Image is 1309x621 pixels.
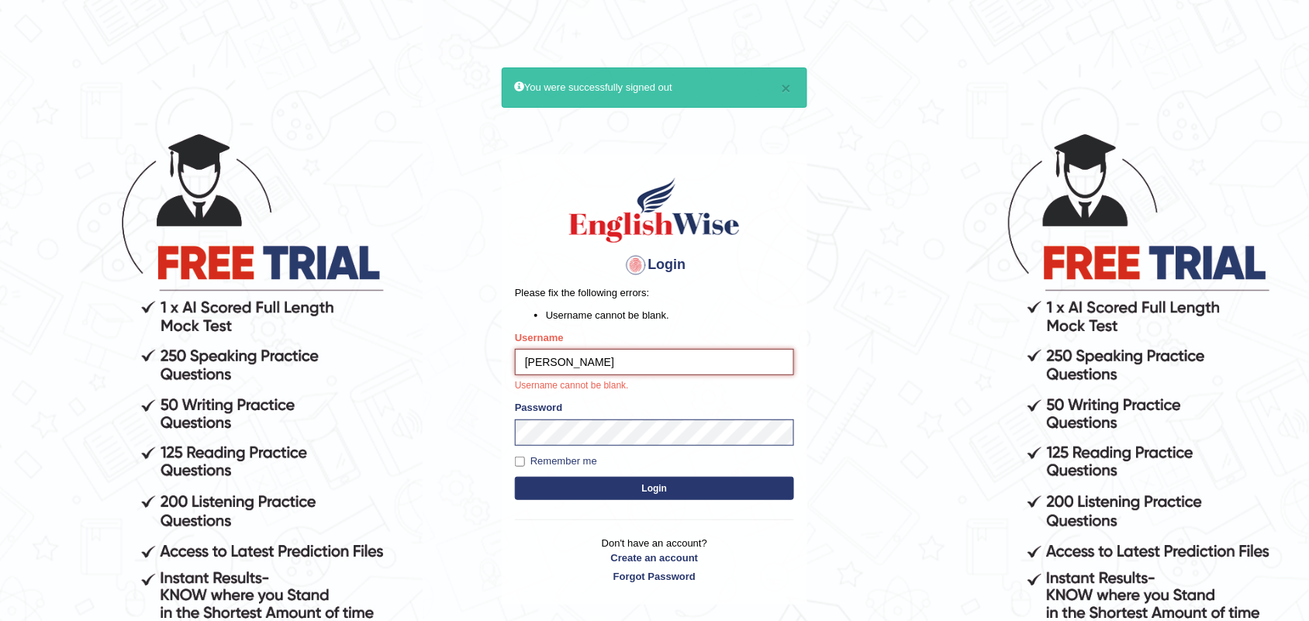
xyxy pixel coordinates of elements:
[515,550,794,565] a: Create an account
[782,80,791,96] button: ×
[515,569,794,584] a: Forgot Password
[502,67,807,107] div: You were successfully signed out
[515,400,562,415] label: Password
[515,536,794,584] p: Don't have an account?
[546,308,794,323] li: Username cannot be blank.
[515,457,525,467] input: Remember me
[515,454,597,469] label: Remember me
[515,330,564,345] label: Username
[566,175,743,245] img: Logo of English Wise sign in for intelligent practice with AI
[515,253,794,278] h4: Login
[515,477,794,500] button: Login
[515,379,794,393] p: Username cannot be blank.
[515,285,794,300] p: Please fix the following errors:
